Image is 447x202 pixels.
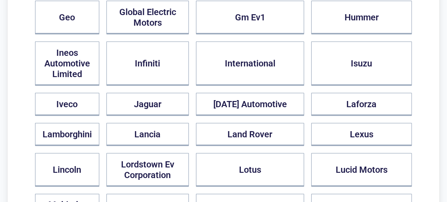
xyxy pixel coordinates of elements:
[311,123,412,146] button: Lexus
[35,42,99,86] button: Ineos Automotive Limited
[196,153,304,187] button: Lotus
[35,153,99,187] button: Lincoln
[311,153,412,187] button: Lucid Motors
[311,42,412,86] button: Isuzu
[35,93,99,116] button: Iveco
[35,1,99,35] button: Geo
[196,42,304,86] button: International
[106,153,189,187] button: Lordstown Ev Corporation
[106,42,189,86] button: Infiniti
[196,93,304,116] button: [DATE] Automotive
[106,1,189,35] button: Global Electric Motors
[311,1,412,35] button: Hummer
[311,93,412,116] button: Laforza
[35,123,99,146] button: Lamborghini
[106,123,189,146] button: Lancia
[106,93,189,116] button: Jaguar
[196,123,304,146] button: Land Rover
[196,1,304,35] button: Gm Ev1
